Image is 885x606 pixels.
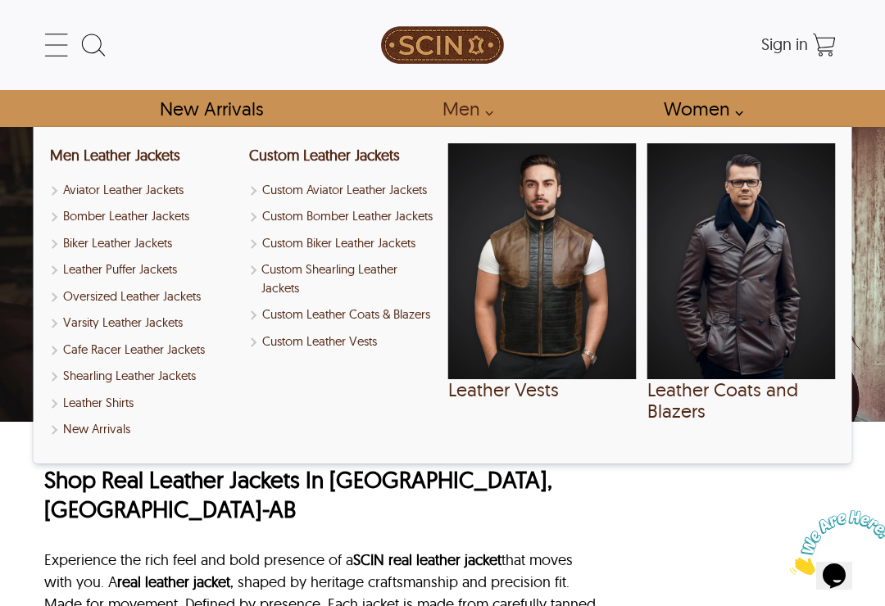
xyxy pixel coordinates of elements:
a: shop men's leather jackets [424,90,502,127]
a: Shop Custom Shearling Leather Jackets [249,260,438,297]
a: Shop Varsity Leather Jackets [50,314,238,332]
a: Shop Men Aviator Leather Jackets [50,181,238,200]
img: SCIN [381,8,504,82]
a: Shop Custom Biker Leather Jackets [249,234,438,253]
img: Leather Coats and Blazers [647,143,836,379]
iframe: chat widget [783,504,885,581]
a: Shopping Cart [808,29,841,61]
a: Sign in [761,39,808,52]
span: Sign in [761,34,808,54]
a: Shop Men Leather Jackets [50,146,180,165]
a: Shop Oversized Leather Jackets [50,287,238,306]
img: Leather Vests [448,143,637,379]
a: Shop Custom Leather Vests [249,332,438,351]
a: real leather jacket [388,550,501,569]
a: Leather Coats and Blazers [647,143,836,421]
div: Leather Vests [448,143,637,446]
a: Leather Vests [448,143,637,400]
a: real leather jacket [117,572,230,591]
a: Shop Leather Shirts [50,394,238,413]
a: Shop Women Leather Jackets [645,90,752,127]
div: Leather Vests [448,379,637,400]
a: Custom Leather Jackets [249,146,400,165]
a: SCIN [310,8,575,82]
a: Shop Men Biker Leather Jackets [50,234,238,253]
a: Shop New Arrivals [50,420,238,439]
img: Chat attention grabber [7,7,108,71]
div: Leather Coats and Blazers [647,379,836,421]
a: Shop Men Shearling Leather Jackets [50,367,238,386]
a: Shop New Arrivals [141,90,281,127]
a: Shop Custom Bomber Leather Jackets [249,207,438,226]
div: Leather Coats and Blazers [647,143,836,446]
h1: Shop Real Leather Jackets In [GEOGRAPHIC_DATA], [GEOGRAPHIC_DATA]-AB [44,465,601,525]
a: Shop Men Bomber Leather Jackets [50,207,238,226]
a: Custom Aviator Leather Jackets [249,181,438,200]
a: Shop Custom Leather Coats & Blazers [249,305,438,324]
a: Shop Leather Puffer Jackets [50,260,238,279]
a: SCIN [353,550,384,569]
a: Shop Men Cafe Racer Leather Jackets [50,341,238,360]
